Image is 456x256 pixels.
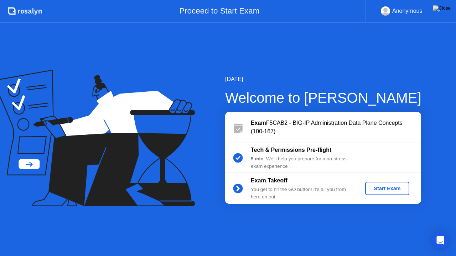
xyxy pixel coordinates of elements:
[392,6,423,16] div: Anonymous
[251,119,421,136] div: F5CAB2 - BIG-IP Administration Data Plane Concepts (100-167)
[225,75,421,84] div: [DATE]
[251,120,266,126] b: Exam
[251,147,331,153] b: Tech & Permissions Pre-flight
[251,177,287,183] b: Exam Takeoff
[251,155,353,170] div: : We’ll help you prepare for a no-stress exam experience
[368,186,406,191] div: Start Exam
[433,5,451,11] img: Close
[251,156,264,161] b: 5 min
[432,232,449,249] div: Open Intercom Messenger
[365,182,409,195] button: Start Exam
[225,87,421,108] div: Welcome to [PERSON_NAME]
[251,186,353,201] div: You get to hit the GO button! It’s all you from here on out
